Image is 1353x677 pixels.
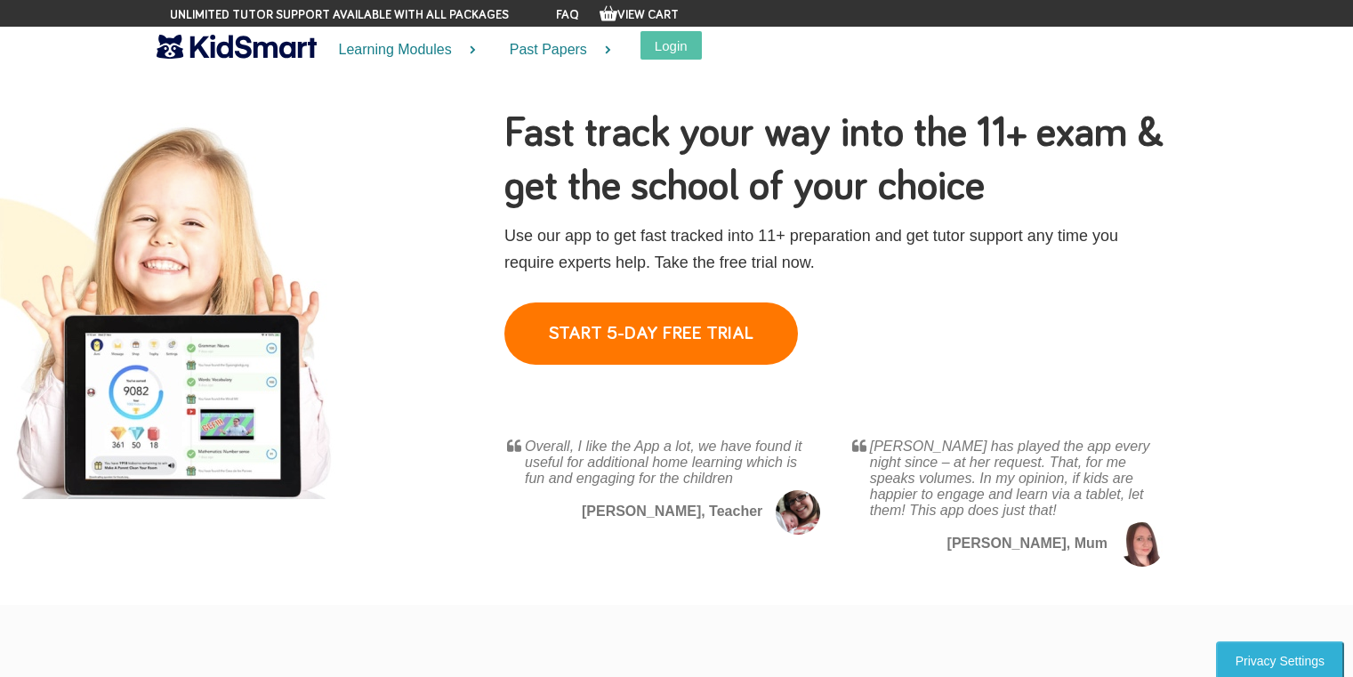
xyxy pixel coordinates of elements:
img: Your items in the shopping basket [600,4,617,22]
a: Learning Modules [317,27,487,74]
p: Use our app to get fast tracked into 11+ preparation and get tutor support any time you require e... [504,222,1168,276]
b: [PERSON_NAME], Mum [947,536,1107,551]
img: Awesome, 5 star, KidSmart app reviews from mothergeek [852,439,866,453]
img: Awesome, 5 star, KidSmart app reviews from whatmummythinks [507,439,521,453]
img: KidSmart logo [157,31,317,62]
button: Login [640,31,702,60]
img: Great reviews from mums on the 11 plus questions app [776,490,820,535]
i: Overall, I like the App a lot, we have found it useful for additional home learning which is fun ... [525,439,802,486]
a: Past Papers [487,27,623,74]
a: FAQ [556,9,579,21]
b: [PERSON_NAME], Teacher [582,504,762,519]
h1: Fast track your way into the 11+ exam & get the school of your choice [504,107,1168,214]
i: [PERSON_NAME] has played the app every night since – at her request. That, for me speaks volumes.... [870,439,1150,518]
span: Unlimited tutor support available with all packages [170,6,509,24]
a: START 5-DAY FREE TRIAL [504,302,798,365]
a: View Cart [600,9,679,21]
img: Great reviews from mums on the 11 plus questions app [1120,522,1164,567]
